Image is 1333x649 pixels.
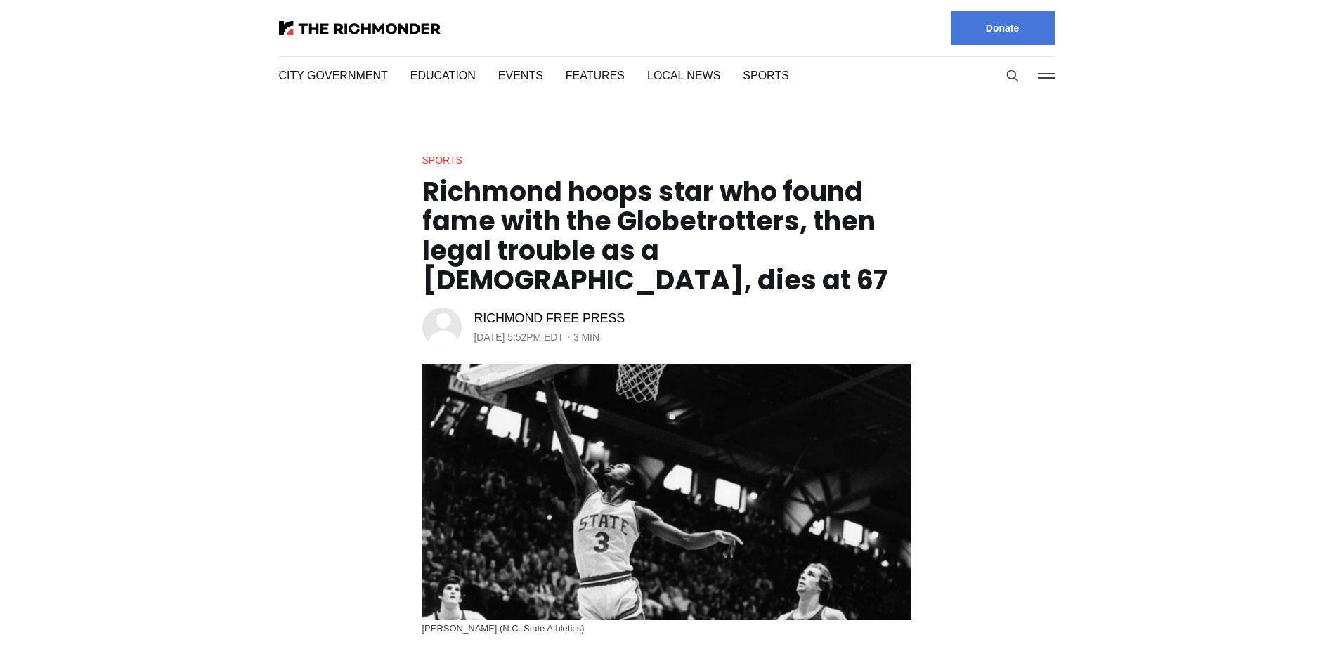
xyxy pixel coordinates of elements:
a: Sports [743,70,789,81]
a: Features [566,70,625,81]
a: Education [410,70,476,81]
button: Search this site [1002,65,1023,86]
img: Richmond hoops star who found fame with the Globetrotters, then legal trouble as a pastor, dies a... [422,364,911,620]
time: [DATE] 5:52PM EDT [474,329,568,346]
span: 3 min [578,329,605,346]
h1: Richmond hoops star who found fame with the Globetrotters, then legal trouble as a [DEMOGRAPHIC_D... [422,177,911,295]
span: [PERSON_NAME] (N.C. State Athletics) [422,623,561,634]
a: Sports [422,155,462,166]
a: Richmond Free Press [474,310,611,327]
img: The Richmonder [279,21,441,35]
a: Donate [951,11,1055,45]
a: City Government [279,70,388,81]
a: Events [498,70,543,81]
a: Local News [647,70,720,81]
